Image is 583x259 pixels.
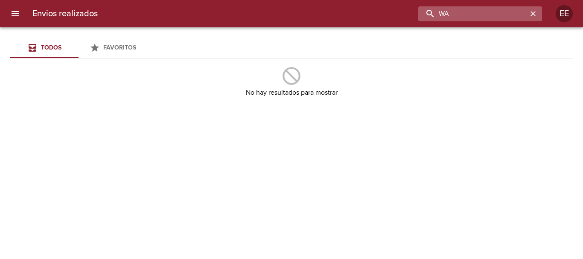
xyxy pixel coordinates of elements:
div: EE [556,5,573,22]
span: Favoritos [103,44,136,51]
h6: Envios realizados [32,7,98,20]
h6: No hay resultados para mostrar [246,87,338,99]
div: Tabs Envios [10,38,147,58]
input: buscar [418,6,528,21]
button: menu [5,3,26,24]
span: Todos [41,44,61,51]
